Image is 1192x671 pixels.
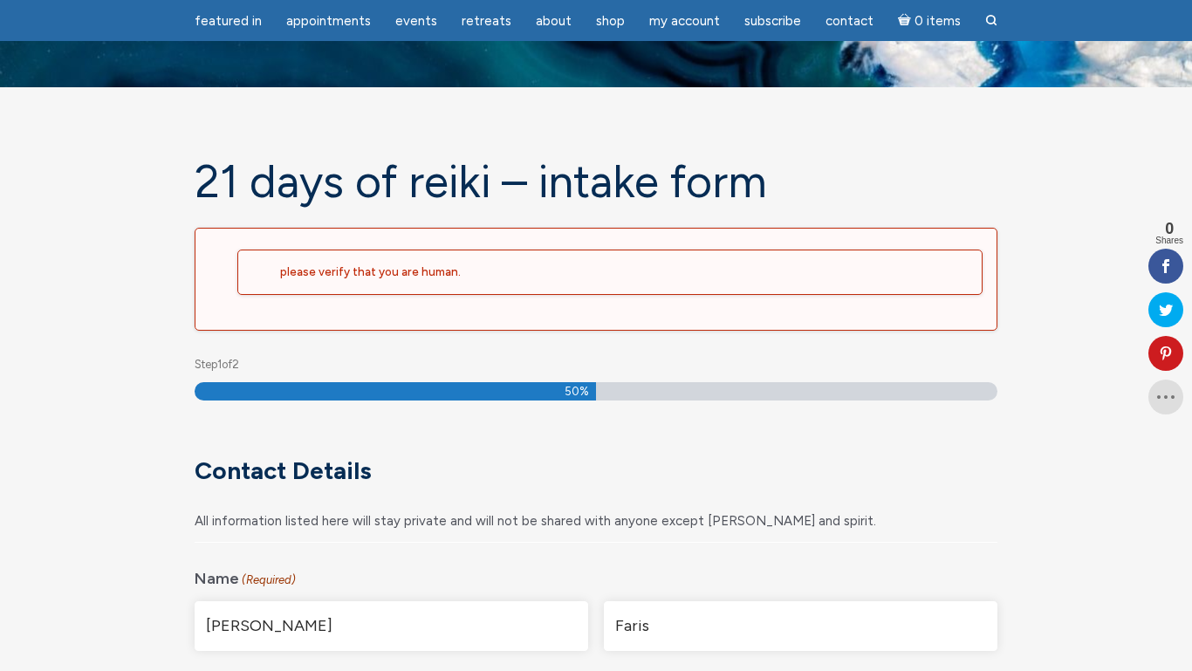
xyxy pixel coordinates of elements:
[734,4,812,38] a: Subscribe
[462,13,511,29] span: Retreats
[195,352,997,379] p: Step of
[232,358,239,371] span: 2
[565,382,589,401] span: 50%
[1155,236,1183,245] span: Shares
[195,456,983,486] h3: Contact Details
[639,4,730,38] a: My Account
[286,13,371,29] span: Appointments
[586,4,635,38] a: Shop
[395,13,437,29] span: Events
[604,601,997,651] input: Last
[815,4,884,38] a: Contact
[898,13,915,29] i: Cart
[195,157,997,207] h1: 21 days of Reiki – Intake form
[596,13,625,29] span: Shop
[525,4,582,38] a: About
[280,264,968,280] h2: Please verify that you are human.
[536,13,572,29] span: About
[195,601,588,651] input: First
[195,13,262,29] span: featured in
[649,13,720,29] span: My Account
[451,4,522,38] a: Retreats
[276,4,381,38] a: Appointments
[825,13,873,29] span: Contact
[744,13,801,29] span: Subscribe
[915,15,961,28] span: 0 items
[195,557,997,594] legend: Name
[887,3,971,38] a: Cart0 items
[195,496,983,535] div: All information listed here will stay private and will not be shared with anyone except [PERSON_N...
[1155,221,1183,236] span: 0
[241,567,297,594] span: (Required)
[217,358,222,371] span: 1
[184,4,272,38] a: featured in
[385,4,448,38] a: Events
